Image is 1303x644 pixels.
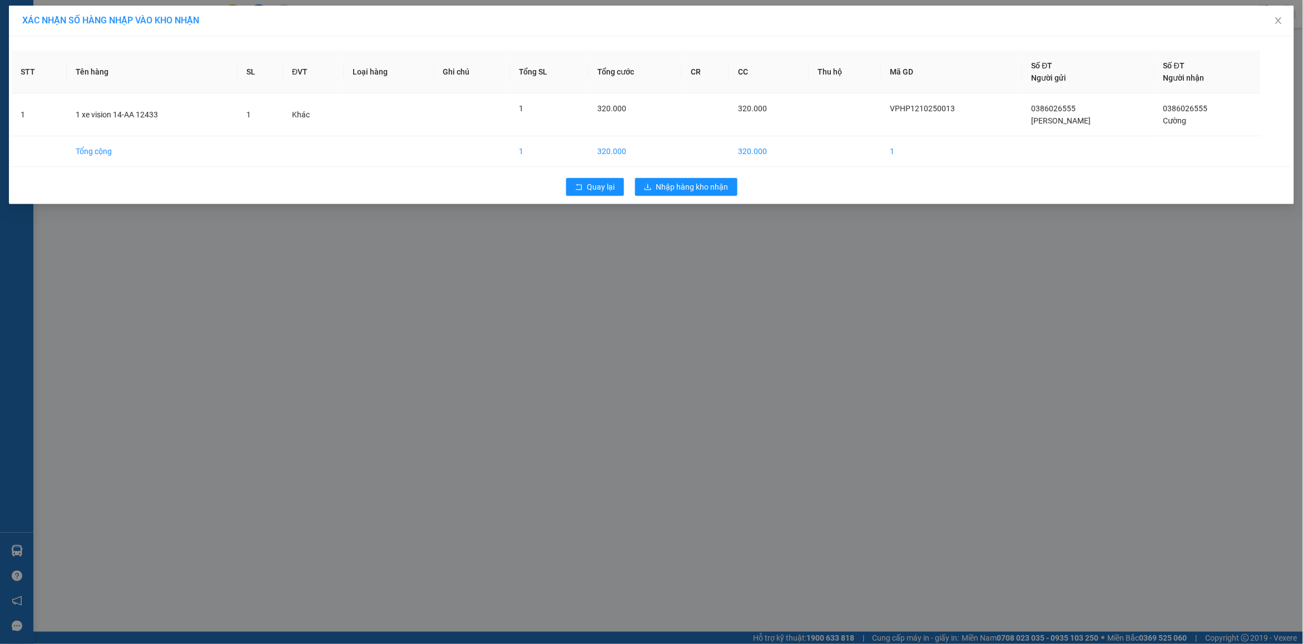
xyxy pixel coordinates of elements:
span: close [1274,16,1283,25]
th: Loại hàng [344,51,434,93]
span: Người gửi [1032,73,1067,82]
button: rollbackQuay lại [566,178,624,196]
td: 1 xe vision 14-AA 12433 [67,93,237,136]
th: Mã GD [881,51,1023,93]
td: Tổng cộng [67,136,237,167]
td: 1 [510,136,589,167]
button: Close [1263,6,1294,37]
th: Tổng cước [589,51,682,93]
td: 320.000 [729,136,809,167]
th: Ghi chú [434,51,511,93]
span: download [644,183,652,192]
td: 1 [881,136,1023,167]
span: 1 [519,104,523,113]
th: SL [237,51,283,93]
td: Khác [283,93,344,136]
th: Thu hộ [809,51,881,93]
td: 1 [12,93,67,136]
span: Số ĐT [1032,61,1053,70]
span: Nhập hàng kho nhận [656,181,729,193]
button: downloadNhập hàng kho nhận [635,178,737,196]
span: Số ĐT [1163,61,1185,70]
th: Tổng SL [510,51,589,93]
th: Tên hàng [67,51,237,93]
span: rollback [575,183,583,192]
span: 1 [246,110,251,119]
span: 320.000 [738,104,767,113]
th: CC [729,51,809,93]
span: Cường [1163,116,1187,125]
th: CR [682,51,729,93]
span: 0386026555 [1032,104,1076,113]
span: XÁC NHẬN SỐ HÀNG NHẬP VÀO KHO NHẬN [22,15,199,26]
th: ĐVT [283,51,344,93]
span: Quay lại [587,181,615,193]
span: 0386026555 [1163,104,1208,113]
td: 320.000 [589,136,682,167]
span: VPHP1210250013 [890,104,955,113]
span: [PERSON_NAME] [1032,116,1091,125]
th: STT [12,51,67,93]
span: 320.000 [598,104,627,113]
span: Người nhận [1163,73,1205,82]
